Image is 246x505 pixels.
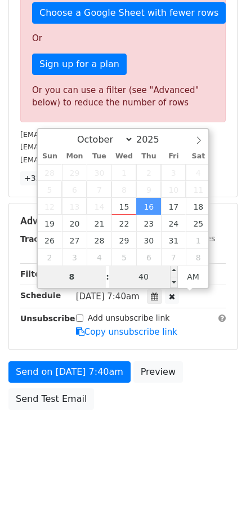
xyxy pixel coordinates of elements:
span: Thu [136,153,161,160]
span: November 4, 2025 [87,249,111,265]
span: October 30, 2025 [136,232,161,249]
span: Fri [161,153,186,160]
span: Mon [62,153,87,160]
strong: Tracking [20,234,58,243]
span: November 3, 2025 [62,249,87,265]
span: October 15, 2025 [111,198,136,215]
span: November 2, 2025 [38,249,62,265]
span: October 14, 2025 [87,198,111,215]
a: Send Test Email [8,388,94,410]
span: October 27, 2025 [62,232,87,249]
small: [EMAIL_ADDRESS][DOMAIN_NAME] [20,143,146,151]
span: October 24, 2025 [161,215,186,232]
span: Wed [111,153,136,160]
a: Choose a Google Sheet with fewer rows [32,2,226,24]
small: [EMAIL_ADDRESS][DOMAIN_NAME] [20,156,146,164]
span: November 8, 2025 [186,249,211,265]
span: October 4, 2025 [186,164,211,181]
iframe: Chat Widget [190,451,246,505]
span: October 26, 2025 [38,232,62,249]
span: [DATE] 7:40am [76,291,140,302]
span: November 7, 2025 [161,249,186,265]
p: Or [32,33,214,45]
span: October 19, 2025 [38,215,62,232]
span: October 8, 2025 [111,181,136,198]
span: November 6, 2025 [136,249,161,265]
span: October 21, 2025 [87,215,111,232]
span: October 12, 2025 [38,198,62,215]
input: Year [133,134,174,145]
span: September 29, 2025 [62,164,87,181]
span: October 13, 2025 [62,198,87,215]
span: October 31, 2025 [161,232,186,249]
strong: Schedule [20,291,61,300]
span: Sun [38,153,62,160]
span: October 6, 2025 [62,181,87,198]
span: September 30, 2025 [87,164,111,181]
span: October 20, 2025 [62,215,87,232]
span: Tue [87,153,111,160]
span: October 7, 2025 [87,181,111,198]
a: Sign up for a plan [32,54,127,75]
a: Copy unsubscribe link [76,327,177,337]
span: October 18, 2025 [186,198,211,215]
input: Hour [38,265,106,288]
a: Send on [DATE] 7:40am [8,361,131,383]
span: October 16, 2025 [136,198,161,215]
span: October 5, 2025 [38,181,62,198]
span: October 10, 2025 [161,181,186,198]
strong: Unsubscribe [20,314,75,323]
span: October 23, 2025 [136,215,161,232]
span: October 11, 2025 [186,181,211,198]
span: October 2, 2025 [136,164,161,181]
span: : [106,265,109,288]
span: October 22, 2025 [111,215,136,232]
div: Or you can use a filter (see "Advanced" below) to reduce the number of rows [32,84,214,109]
span: Click to toggle [178,265,209,288]
div: Widget de chat [190,451,246,505]
span: October 29, 2025 [111,232,136,249]
a: +32 more [20,171,68,185]
span: November 5, 2025 [111,249,136,265]
h5: Advanced [20,215,226,227]
span: October 1, 2025 [111,164,136,181]
a: Preview [133,361,183,383]
label: Add unsubscribe link [88,312,170,324]
span: October 28, 2025 [87,232,111,249]
span: October 9, 2025 [136,181,161,198]
span: October 25, 2025 [186,215,211,232]
span: September 28, 2025 [38,164,62,181]
input: Minute [109,265,178,288]
small: [EMAIL_ADDRESS][DOMAIN_NAME] [20,130,146,139]
strong: Filters [20,269,49,278]
span: Sat [186,153,211,160]
span: October 17, 2025 [161,198,186,215]
span: November 1, 2025 [186,232,211,249]
span: October 3, 2025 [161,164,186,181]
